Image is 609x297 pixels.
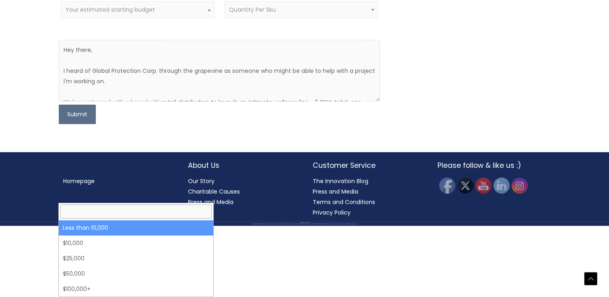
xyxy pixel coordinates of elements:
[59,220,213,235] li: Less than 10,000
[59,281,213,297] li: $100,000+
[313,177,368,185] a: The Innovation Blog
[313,188,358,196] a: Press and Media
[66,6,155,14] span: Your estimated starting budget
[313,208,351,217] a: Privacy Policy
[188,160,297,171] h2: About Us
[188,176,297,207] nav: About Us
[63,177,95,185] a: Homepage
[188,198,233,206] a: Press and Media
[14,224,595,225] div: All material on this Website, including design, text, images, logos and sounds, are owned by Cosm...
[59,235,213,251] li: $10,000
[439,177,455,194] img: Facebook
[313,160,421,171] h2: Customer Service
[313,176,421,218] nav: Customer Service
[313,198,375,206] a: Terms and Conditions
[457,177,473,194] img: Twitter
[438,160,546,171] h2: Please follow & like us :)
[188,177,215,185] a: Our Story
[59,251,213,266] li: $25,000
[188,188,240,196] a: Charitable Causes
[63,176,172,186] nav: Menu
[59,105,96,124] button: Submit
[59,266,213,281] li: $50,000
[229,6,276,14] span: Quantity Per Sku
